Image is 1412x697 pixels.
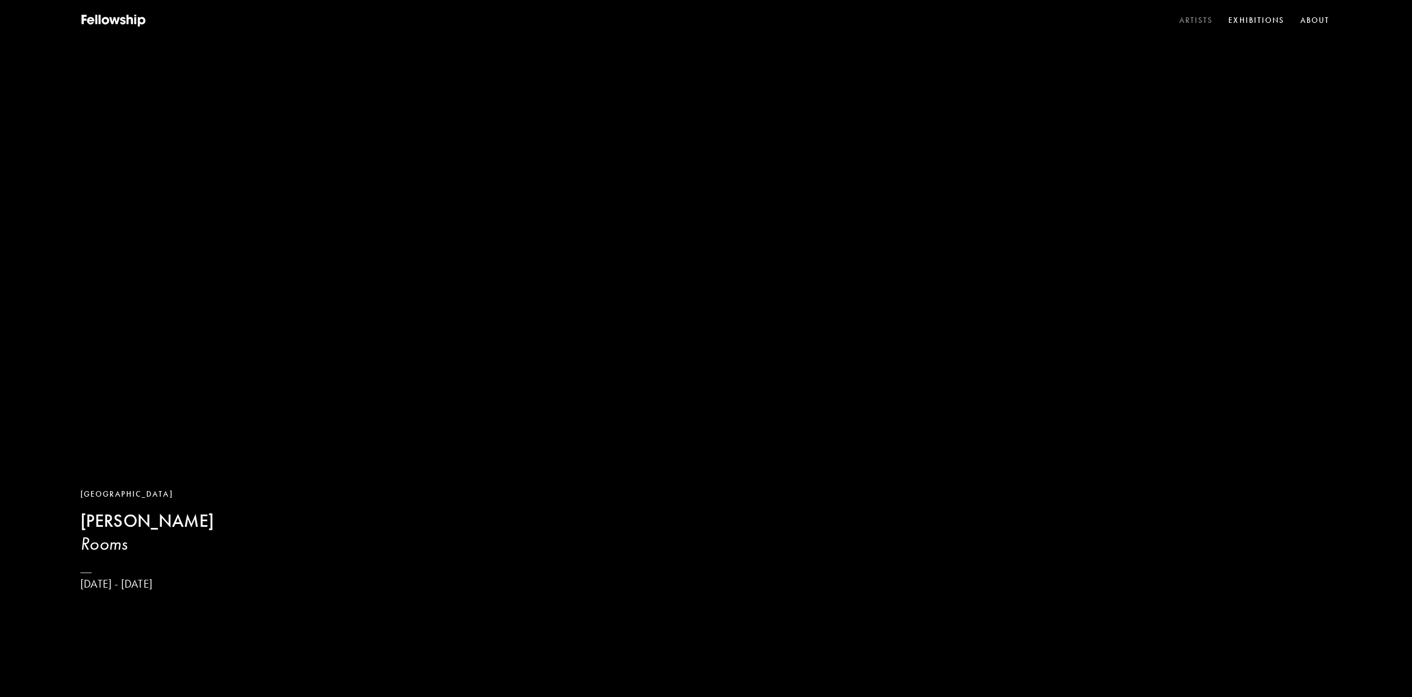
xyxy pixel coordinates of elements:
div: [GEOGRAPHIC_DATA] [80,488,214,501]
a: About [1298,12,1332,29]
a: Artists [1177,12,1215,29]
p: [DATE] - [DATE] [80,577,214,591]
a: Exhibitions [1226,12,1286,29]
a: [GEOGRAPHIC_DATA][PERSON_NAME]Rooms[DATE] - [DATE] [80,488,214,591]
h3: Rooms [80,532,214,555]
b: [PERSON_NAME] [80,510,214,532]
